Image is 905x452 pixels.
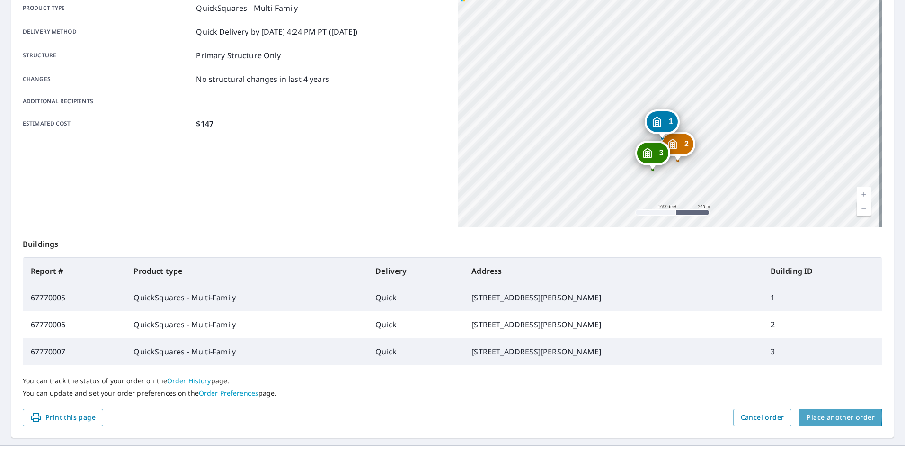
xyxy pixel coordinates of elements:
button: Print this page [23,409,103,426]
td: [STREET_ADDRESS][PERSON_NAME] [464,311,763,338]
td: Quick [368,338,464,365]
th: Building ID [763,258,882,284]
p: Delivery method [23,26,192,37]
p: Estimated cost [23,118,192,129]
span: Cancel order [741,412,784,424]
div: Dropped pin, building 2, MultiFamily property, 8812 Wave Cir Fort Wayne, IN 46825 [660,132,695,161]
td: 67770005 [23,284,126,311]
p: You can track the status of your order on the page. [23,377,882,385]
span: 1 [669,118,673,125]
div: Dropped pin, building 1, MultiFamily property, 2406 Island Club Dr Fort Wayne, IN 46825 [645,109,680,139]
p: Product type [23,2,192,14]
th: Delivery [368,258,464,284]
p: $147 [196,118,213,129]
a: Order History [167,376,211,385]
p: Structure [23,50,192,61]
th: Address [464,258,763,284]
span: 2 [684,140,689,147]
th: Product type [126,258,368,284]
span: 3 [659,149,664,156]
button: Cancel order [733,409,792,426]
p: No structural changes in last 4 years [196,73,329,85]
td: Quick [368,311,464,338]
p: Primary Structure Only [196,50,280,61]
p: Changes [23,73,192,85]
td: 67770006 [23,311,126,338]
td: [STREET_ADDRESS][PERSON_NAME] [464,338,763,365]
p: Quick Delivery by [DATE] 4:24 PM PT ([DATE]) [196,26,357,37]
td: Quick [368,284,464,311]
p: Buildings [23,227,882,257]
p: You can update and set your order preferences on the page. [23,389,882,398]
td: QuickSquares - Multi-Family [126,338,368,365]
button: Place another order [799,409,882,426]
td: 3 [763,338,882,365]
a: Current Level 15, Zoom Out [857,201,871,216]
td: QuickSquares - Multi-Family [126,311,368,338]
span: Place another order [807,412,875,424]
td: 2 [763,311,882,338]
td: QuickSquares - Multi-Family [126,284,368,311]
a: Order Preferences [199,389,258,398]
span: Print this page [30,412,96,424]
td: [STREET_ADDRESS][PERSON_NAME] [464,284,763,311]
th: Report # [23,258,126,284]
div: Dropped pin, building 3, MultiFamily property, 8709 Gulf Dr Fort Wayne, IN 46825 [635,141,670,170]
a: Current Level 15, Zoom In [857,187,871,201]
td: 1 [763,284,882,311]
td: 67770007 [23,338,126,365]
p: QuickSquares - Multi-Family [196,2,298,14]
p: Additional recipients [23,97,192,106]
